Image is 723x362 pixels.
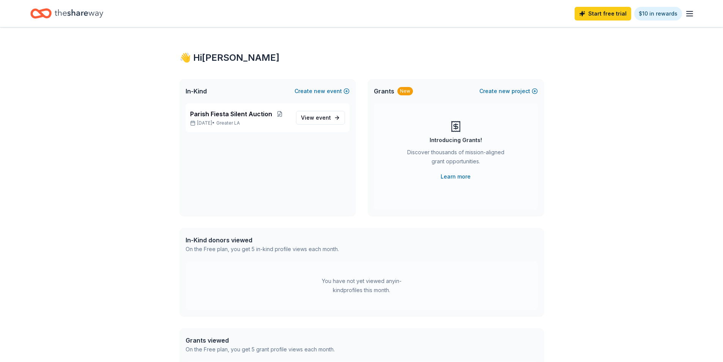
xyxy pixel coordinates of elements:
[190,109,272,119] span: Parish Fiesta Silent Auction
[186,236,339,245] div: In-Kind donors viewed
[296,111,345,125] a: View event
[374,87,394,96] span: Grants
[30,5,103,22] a: Home
[397,87,413,95] div: New
[186,245,339,254] div: On the Free plan, you get 5 in-kind profile views each month.
[186,345,335,354] div: On the Free plan, you get 5 grant profile views each month.
[186,336,335,345] div: Grants viewed
[499,87,510,96] span: new
[479,87,538,96] button: Createnewproject
[186,87,207,96] span: In-Kind
[634,7,682,21] a: $10 in rewards
[180,52,544,64] div: 👋 Hi [PERSON_NAME]
[314,277,409,295] div: You have not yet viewed any in-kind profiles this month.
[575,7,631,21] a: Start free trial
[190,120,290,126] p: [DATE] •
[216,120,240,126] span: Greater LA
[404,148,507,169] div: Discover thousands of mission-aligned grant opportunities.
[314,87,325,96] span: new
[430,136,482,145] div: Introducing Grants!
[316,114,331,121] span: event
[441,172,471,181] a: Learn more
[295,87,350,96] button: Createnewevent
[301,113,331,122] span: View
